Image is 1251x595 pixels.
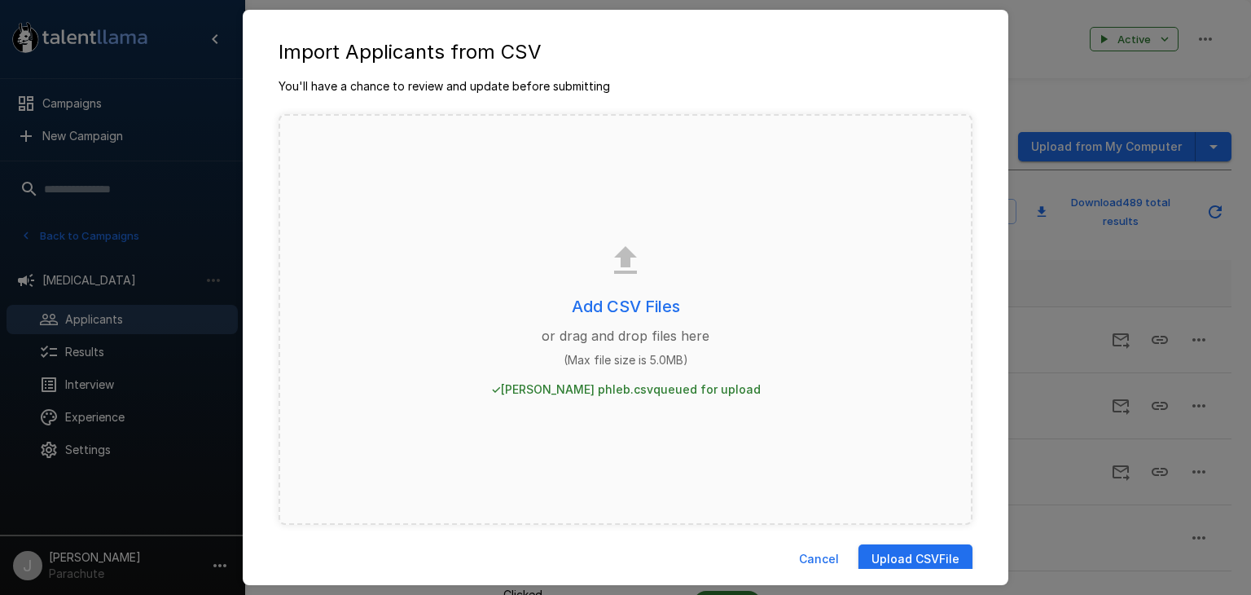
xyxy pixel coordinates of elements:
p: (Max file size is 5.0MB) [564,352,688,368]
button: Upload CSVFile [858,544,972,575]
p: or drag and drop files here [542,326,709,346]
h6: Add CSV Files [572,293,680,320]
h2: Import Applicants from CSV [259,26,992,78]
p: ✓ [PERSON_NAME] phleb.csv queued for upload [491,381,761,398]
button: Cancel [792,544,845,575]
p: You'll have a chance to review and update before submitting [279,78,972,95]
